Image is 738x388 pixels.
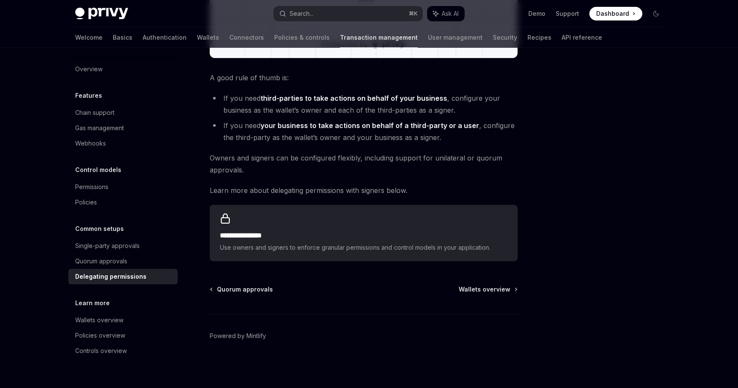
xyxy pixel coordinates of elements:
a: Wallets [197,27,219,48]
a: Quorum approvals [68,254,178,269]
span: Dashboard [596,9,629,18]
li: If you need , configure the third-party as the wallet’s owner and your business as a signer. [210,120,518,143]
a: Security [493,27,517,48]
div: Permissions [75,182,108,192]
a: Connectors [229,27,264,48]
a: Recipes [527,27,551,48]
a: Transaction management [340,27,418,48]
div: Policies overview [75,330,125,341]
div: Wallets overview [75,315,123,325]
span: ⌘ K [409,10,418,17]
span: Use owners and signers to enforce granular permissions and control models in your application. [220,242,507,253]
span: Quorum approvals [217,285,273,294]
a: Overview [68,61,178,77]
li: If you need , configure your business as the wallet’s owner and each of the third-parties as a si... [210,92,518,116]
div: Chain support [75,108,114,118]
a: Delegating permissions [68,269,178,284]
h5: Learn more [75,298,110,308]
div: Controls overview [75,346,127,356]
h5: Features [75,90,102,101]
div: Overview [75,64,102,74]
span: Wallets overview [459,285,510,294]
span: Learn more about delegating permissions with signers below. [210,184,518,196]
h5: Common setups [75,224,124,234]
a: Welcome [75,27,102,48]
span: Owners and signers can be configured flexibly, including support for unilateral or quorum approvals. [210,152,518,176]
h5: Control models [75,165,121,175]
a: Single-party approvals [68,238,178,254]
button: Search...⌘K [273,6,423,21]
a: Support [556,9,579,18]
a: User management [428,27,483,48]
span: A good rule of thumb is: [210,72,518,84]
a: Demo [528,9,545,18]
a: Powered by Mintlify [210,332,266,340]
a: Wallets overview [459,285,517,294]
a: **** **** **** *Use owners and signers to enforce granular permissions and control models in your... [210,205,518,261]
div: Delegating permissions [75,271,146,282]
div: Single-party approvals [75,241,140,251]
strong: third-parties to take actions on behalf of your business [261,94,447,102]
div: Gas management [75,123,124,133]
a: Policies overview [68,328,178,343]
a: API reference [562,27,602,48]
a: Chain support [68,105,178,120]
button: Ask AI [427,6,465,21]
a: Wallets overview [68,312,178,328]
a: Gas management [68,120,178,136]
a: Webhooks [68,136,178,151]
div: Quorum approvals [75,256,127,266]
div: Policies [75,197,97,207]
strong: your business to take actions on behalf of a third-party or a user [261,121,479,130]
a: Authentication [143,27,187,48]
span: Ask AI [442,9,459,18]
a: Quorum approvals [211,285,273,294]
a: Permissions [68,179,178,195]
div: Webhooks [75,138,106,149]
a: Controls overview [68,343,178,359]
a: Policies [68,195,178,210]
button: Toggle dark mode [649,7,663,20]
img: dark logo [75,8,128,20]
a: Policies & controls [274,27,330,48]
div: Search... [290,9,313,19]
a: Dashboard [589,7,642,20]
a: Basics [113,27,132,48]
